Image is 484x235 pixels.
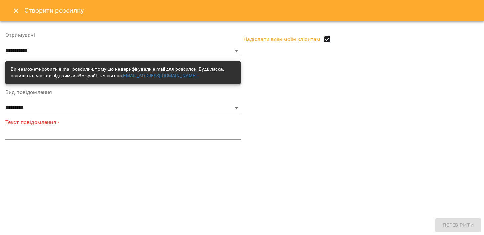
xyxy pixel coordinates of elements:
label: Текст повідомлення [5,119,241,126]
label: Надіслати всім моїм клієнтам [243,32,479,46]
span: Ви не можете робити e-mail розсилки, тому що не верифікували e-mail для розсилок. Будь ласка, нап... [11,66,224,78]
button: Close [8,3,24,19]
h6: Створити розсилку [24,5,84,16]
label: Отримувачі [5,32,241,38]
a: [EMAIL_ADDRESS][DOMAIN_NAME] [122,73,197,78]
label: Вид повідомлення [5,90,241,95]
